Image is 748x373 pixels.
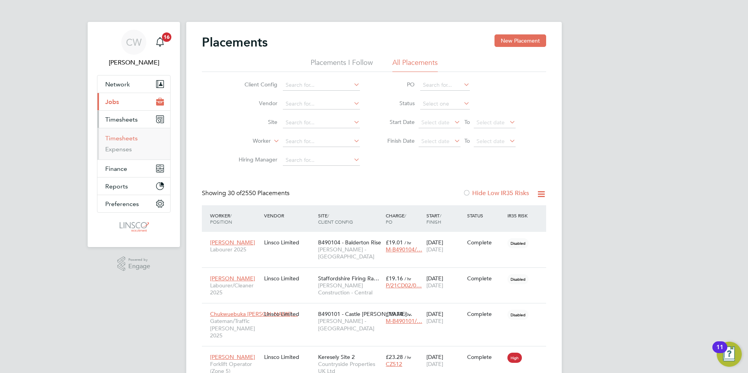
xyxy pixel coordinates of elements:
div: Complete [467,275,504,282]
div: Linsco Limited [262,307,316,321]
span: Finance [105,165,127,172]
a: Timesheets [105,134,138,142]
span: Jobs [105,98,119,106]
span: Select date [421,119,450,126]
div: [DATE] [424,307,465,328]
span: High [507,353,522,363]
a: Expenses [105,145,132,153]
a: Go to home page [97,221,171,233]
div: Complete [467,239,504,246]
div: Timesheets [97,128,170,160]
span: £19.74 [386,310,403,317]
nav: Main navigation [88,22,180,247]
label: Site [232,118,277,126]
div: Complete [467,310,504,317]
span: / Client Config [318,212,353,225]
span: Gateman/Traffic [PERSON_NAME] 2025 [210,317,260,339]
div: Worker [208,208,262,229]
span: / Position [210,212,232,225]
span: Chloe Whittall [97,58,171,67]
span: [DATE] [426,360,443,368]
input: Select one [420,99,470,109]
span: Timesheets [105,116,138,123]
span: / PO [386,212,406,225]
span: Select date [476,138,505,145]
span: Network [105,81,130,88]
div: Complete [467,353,504,360]
span: [DATE] [426,246,443,253]
h2: Placements [202,34,268,50]
input: Search for... [283,80,360,91]
div: Vendor [262,208,316,222]
span: Disabled [507,274,529,284]
span: Disabled [507,238,529,248]
span: B490104 - Balderton Rise [318,239,381,246]
span: / hr [405,311,411,317]
span: Powered by [128,256,150,263]
div: Charge [384,208,424,229]
span: £19.01 [386,239,403,246]
span: Staffordshire Firing Ra… [318,275,379,282]
input: Search for... [283,136,360,147]
label: Client Config [232,81,277,88]
div: Linsco Limited [262,350,316,364]
span: CW [126,37,142,47]
input: Search for... [283,99,360,109]
span: / hr [405,276,411,282]
img: linsco-logo-retina.png [117,221,150,233]
label: Vendor [232,100,277,107]
span: B490101 - Castle [PERSON_NAME]… [318,310,412,317]
label: Hide Low IR35 Risks [463,189,529,197]
button: Jobs [97,93,170,110]
span: 2550 Placements [228,189,289,197]
button: New Placement [494,34,546,47]
span: [PERSON_NAME] [210,353,255,360]
button: Timesheets [97,111,170,128]
span: Preferences [105,200,139,208]
a: 16 [152,30,168,55]
span: £23.28 [386,353,403,360]
input: Search for... [283,117,360,128]
span: Select date [421,138,450,145]
div: IR35 Risk [505,208,532,222]
span: M-B490104/… [386,246,422,253]
span: Labourer/Cleaner 2025 [210,282,260,296]
div: Linsco Limited [262,271,316,286]
a: CW[PERSON_NAME] [97,30,171,67]
a: Powered byEngage [117,256,151,271]
a: [PERSON_NAME]Forklift Operator (Zone 5)Linsco LimitedKeresely Site 2Countryside Properties UK Ltd... [208,349,546,356]
span: / hr [405,240,411,246]
span: [PERSON_NAME] - [GEOGRAPHIC_DATA] [318,246,382,260]
span: Chukwuebuka [PERSON_NAME]… [210,310,298,317]
label: Hiring Manager [232,156,277,163]
button: Preferences [97,195,170,212]
a: [PERSON_NAME]Labourer/Cleaner 2025Linsco LimitedStaffordshire Firing Ra…[PERSON_NAME] Constructio... [208,271,546,277]
span: To [462,117,472,127]
button: Finance [97,160,170,177]
input: Search for... [420,80,470,91]
button: Network [97,75,170,93]
div: [DATE] [424,235,465,257]
span: P/21CD02/0… [386,282,422,289]
label: PO [379,81,415,88]
label: Status [379,100,415,107]
span: Labourer 2025 [210,246,260,253]
label: Start Date [379,118,415,126]
span: CZ512 [386,360,402,368]
span: [PERSON_NAME] [210,239,255,246]
span: Disabled [507,310,529,320]
span: [PERSON_NAME] [210,275,255,282]
a: Chukwuebuka [PERSON_NAME]…Gateman/Traffic [PERSON_NAME] 2025Linsco LimitedB490101 - Castle [PERSO... [208,306,546,313]
div: [DATE] [424,350,465,371]
span: [DATE] [426,317,443,325]
button: Open Resource Center, 11 new notifications [717,342,742,367]
span: M-B490101/… [386,317,422,325]
div: Site [316,208,384,229]
span: Engage [128,263,150,270]
a: [PERSON_NAME]Labourer 2025Linsco LimitedB490104 - Balderton Rise[PERSON_NAME] - [GEOGRAPHIC_DATA]... [208,235,546,241]
div: [DATE] [424,271,465,293]
span: / Finish [426,212,441,225]
span: To [462,136,472,146]
label: Finish Date [379,137,415,144]
span: [DATE] [426,282,443,289]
